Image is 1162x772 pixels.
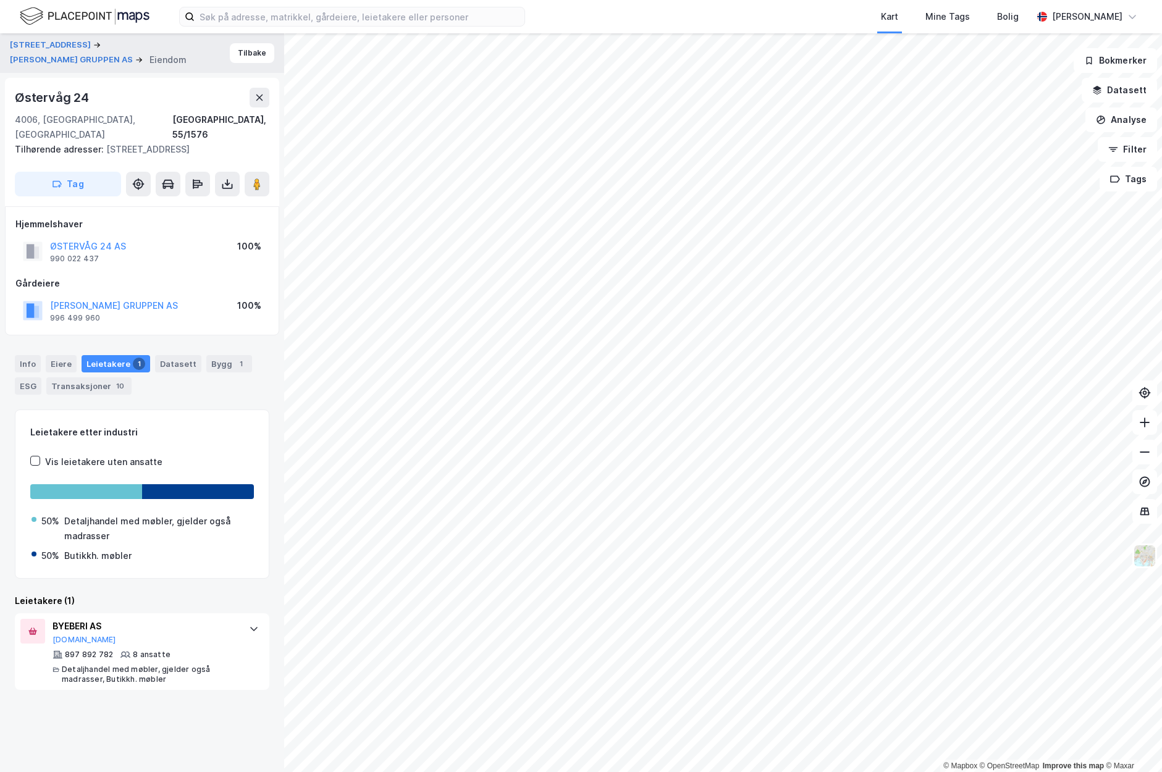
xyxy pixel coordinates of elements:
div: 8 ansatte [133,650,171,660]
div: Østervåg 24 [15,88,91,107]
img: logo.f888ab2527a4732fd821a326f86c7f29.svg [20,6,149,27]
div: Eiere [46,355,77,372]
div: [PERSON_NAME] [1052,9,1122,24]
button: Analyse [1085,107,1157,132]
button: [STREET_ADDRESS] [10,39,93,51]
div: 996 499 960 [50,313,100,323]
button: [DOMAIN_NAME] [53,635,116,645]
div: Butikkh. møbler [64,548,132,563]
div: 897 892 782 [65,650,113,660]
div: [STREET_ADDRESS] [15,142,259,157]
div: 100% [237,239,261,254]
div: BYEBERI AS [53,619,237,634]
div: Transaksjoner [46,377,132,395]
button: Filter [1098,137,1157,162]
div: Bolig [997,9,1019,24]
div: Kontrollprogram for chat [1100,713,1162,772]
img: Z [1133,544,1156,568]
a: Improve this map [1043,762,1104,770]
button: Tags [1100,167,1157,191]
div: Gårdeiere [15,276,269,291]
div: Hjemmelshaver [15,217,269,232]
div: 990 022 437 [50,254,99,264]
span: Tilhørende adresser: [15,144,106,154]
div: ESG [15,377,41,395]
iframe: Chat Widget [1100,713,1162,772]
button: Datasett [1082,78,1157,103]
a: OpenStreetMap [980,762,1040,770]
div: Info [15,355,41,372]
div: [GEOGRAPHIC_DATA], 55/1576 [172,112,269,142]
div: 50% [41,514,59,529]
a: Mapbox [943,762,977,770]
button: Tilbake [230,43,274,63]
div: Detaljhandel med møbler, gjelder også madrasser, Butikkh. møbler [62,665,237,684]
div: Detaljhandel med møbler, gjelder også madrasser [64,514,253,543]
div: Datasett [155,355,201,372]
button: [PERSON_NAME] GRUPPEN AS [10,54,135,66]
div: Leietakere [82,355,150,372]
div: Mine Tags [925,9,970,24]
input: Søk på adresse, matrikkel, gårdeiere, leietakere eller personer [195,7,524,26]
button: Tag [15,172,121,196]
div: Bygg [206,355,252,372]
div: 1 [133,358,145,370]
div: 100% [237,298,261,313]
div: 4006, [GEOGRAPHIC_DATA], [GEOGRAPHIC_DATA] [15,112,172,142]
div: 1 [235,358,247,370]
div: Vis leietakere uten ansatte [45,455,162,469]
div: Leietakere (1) [15,594,269,608]
div: Kart [881,9,898,24]
div: 10 [114,380,127,392]
div: Leietakere etter industri [30,425,254,440]
button: Bokmerker [1074,48,1157,73]
div: 50% [41,548,59,563]
div: Eiendom [149,52,187,67]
